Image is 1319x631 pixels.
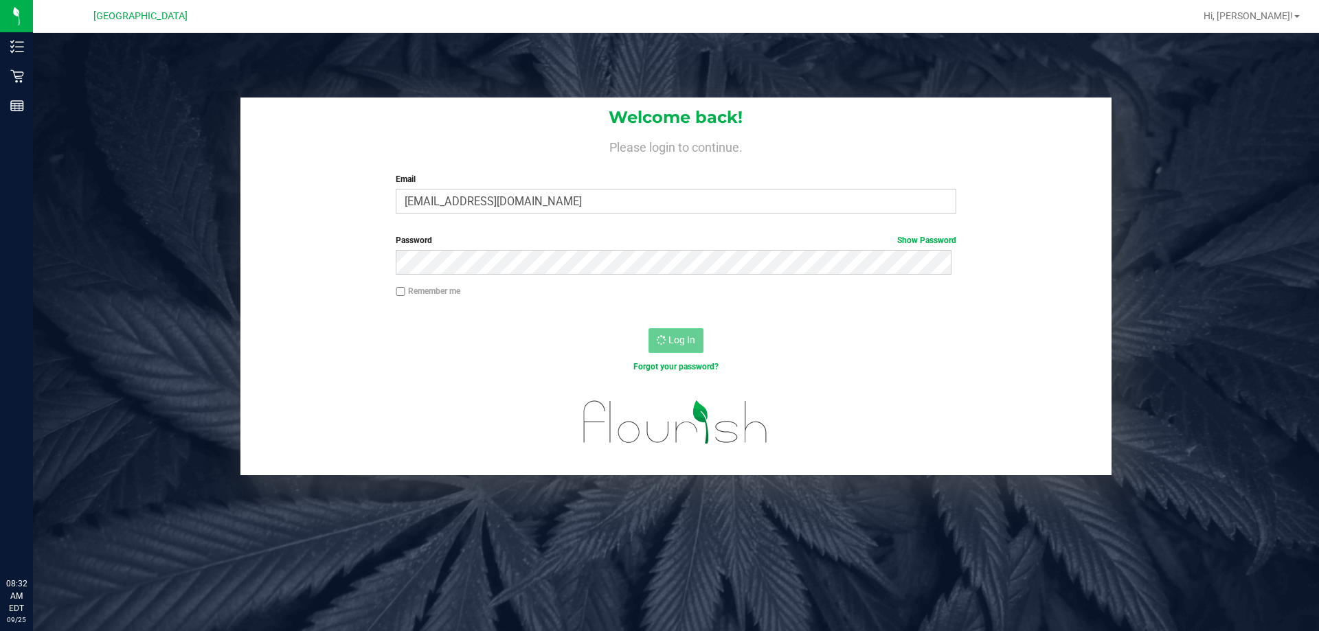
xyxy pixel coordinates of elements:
[567,387,785,457] img: flourish_logo.svg
[240,108,1112,126] h1: Welcome back!
[396,236,432,245] span: Password
[396,173,956,185] label: Email
[6,615,27,625] p: 09/25
[10,40,24,54] inline-svg: Inventory
[633,362,719,371] a: Forgot your password?
[396,287,405,297] input: Remember me
[240,137,1112,154] h4: Please login to continue.
[10,99,24,113] inline-svg: Reports
[10,69,24,83] inline-svg: Retail
[649,328,703,353] button: Log In
[897,236,956,245] a: Show Password
[93,10,188,22] span: [GEOGRAPHIC_DATA]
[6,577,27,615] p: 08:32 AM EDT
[668,334,695,345] span: Log In
[1204,10,1293,21] span: Hi, [PERSON_NAME]!
[396,285,460,297] label: Remember me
